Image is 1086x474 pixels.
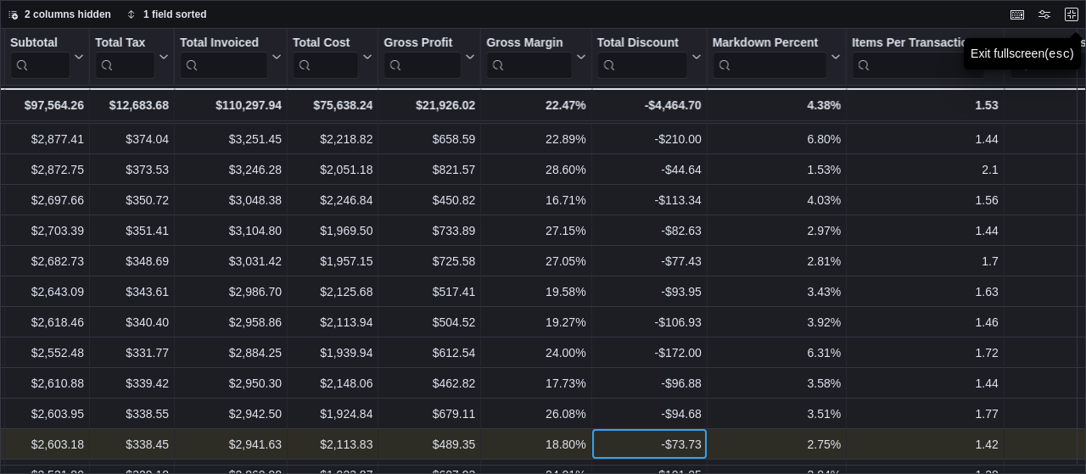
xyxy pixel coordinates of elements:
div: $374.04 [95,129,169,149]
div: $2,958.86 [180,312,282,332]
div: Total Invoiced [180,36,268,52]
div: $2,603.95 [10,404,84,424]
button: Gross Profit [383,36,475,79]
div: 22.89% [486,129,585,149]
div: Subtotal [10,36,70,52]
div: -$93.95 [597,282,702,302]
div: 2.81% [713,251,841,271]
div: $2,113.83 [293,434,372,454]
div: $2,113.94 [293,312,372,332]
div: $331.77 [95,343,169,363]
button: Total Discount [597,36,702,79]
button: Gross Margin [486,36,585,79]
div: $3,048.38 [180,190,282,210]
div: 22.47% [486,95,585,115]
button: Items Per Transaction [852,36,999,79]
div: 17.73% [486,373,585,393]
div: $351.41 [95,220,169,241]
div: $373.53 [95,159,169,180]
div: 4.38% [713,95,841,115]
div: $3,246.28 [180,159,282,180]
div: $1,924.84 [293,404,372,424]
kbd: esc [1049,47,1070,61]
div: 27.15% [486,220,585,241]
div: $12,683.68 [95,95,169,115]
div: $350.72 [95,190,169,210]
div: Subtotal [10,36,70,79]
div: $489.35 [383,434,475,454]
div: $2,682.73 [10,251,84,271]
div: $2,218.82 [293,129,372,149]
div: Markdown Percent [713,36,827,79]
div: 1.44 [852,129,999,149]
div: Items Per Transaction [852,36,985,52]
div: $2,618.46 [10,312,84,332]
div: Gross Profit [383,36,462,52]
div: $2,552.48 [10,343,84,363]
div: $462.82 [383,373,475,393]
button: Subtotal [10,36,84,79]
div: 3.92% [713,312,841,332]
button: Total Invoiced [180,36,282,79]
div: $75,638.24 [293,95,372,115]
div: $2,986.70 [180,282,282,302]
div: $2,872.75 [10,159,84,180]
div: -$4,464.70 [597,95,702,115]
div: 24.00% [486,343,585,363]
div: -$77.43 [597,251,702,271]
div: -$73.73 [597,434,702,454]
div: $2,603.18 [10,434,84,454]
div: -$82.63 [597,220,702,241]
div: $338.45 [95,434,169,454]
div: Total Cost [293,36,359,52]
div: Total Tax [95,36,155,52]
div: $21,926.02 [383,95,475,115]
div: 16.71% [486,190,585,210]
button: 1 field sorted [120,4,214,25]
div: $348.69 [95,251,169,271]
div: $2,697.66 [10,190,84,210]
div: -$96.88 [597,373,702,393]
div: Exit fullscreen ( ) [971,45,1074,63]
div: $2,942.50 [180,404,282,424]
div: $450.82 [383,190,475,210]
button: Exit fullscreen [1061,4,1082,25]
button: Total Tax [95,36,169,79]
div: 19.27% [486,312,585,332]
div: $517.41 [383,282,475,302]
div: $2,051.18 [293,159,372,180]
div: $2,643.09 [10,282,84,302]
div: $821.57 [383,159,475,180]
div: $3,251.45 [180,129,282,149]
div: $2,246.84 [293,190,372,210]
div: Total Discount [597,36,688,52]
div: 2.75% [713,434,841,454]
div: 1.63 [852,282,999,302]
div: $733.89 [383,220,475,241]
div: $1,957.15 [293,251,372,271]
div: $2,610.88 [10,373,84,393]
div: $2,950.30 [180,373,282,393]
div: Items Per Transaction [852,36,985,79]
div: $338.55 [95,404,169,424]
div: -$113.34 [597,190,702,210]
div: Markdown Percent [713,36,827,52]
div: 4.03% [713,190,841,210]
div: $97,564.26 [10,95,84,115]
div: 6.31% [713,343,841,363]
div: $2,877.41 [10,129,84,149]
div: 27.05% [486,251,585,271]
div: Gross Margin [486,36,572,52]
div: $2,703.39 [10,220,84,241]
div: $2,125.68 [293,282,372,302]
div: 19.58% [486,282,585,302]
div: 6.80% [713,129,841,149]
div: $3,031.42 [180,251,282,271]
div: Gross Profit [383,36,462,79]
div: -$94.68 [597,404,702,424]
div: 1.46 [852,312,999,332]
button: 2 columns hidden [1,4,118,25]
div: 1.44 [852,373,999,393]
div: -$106.93 [597,312,702,332]
div: 1.56 [852,190,999,210]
